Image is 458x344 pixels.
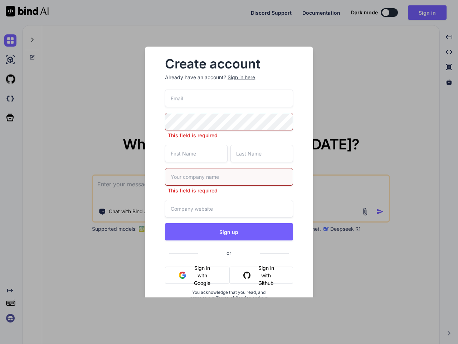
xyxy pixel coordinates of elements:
input: First Name [165,145,228,162]
img: github [243,272,250,279]
img: google [179,272,186,279]
span: or [198,244,260,262]
p: This field is required [165,187,293,194]
input: Company website [165,200,293,218]
button: Sign in with Google [165,267,229,284]
div: Sign in here [228,74,255,81]
button: Sign up [165,223,293,240]
input: Your company name [165,168,293,186]
div: You acknowledge that you read, and agree to our and our [186,290,272,324]
input: Email [165,90,293,107]
a: Terms of Service [216,295,252,301]
input: Last Name [230,145,293,162]
p: Already have an account? [165,74,293,81]
button: Sign in with Github [229,267,293,284]
h2: Create account [165,58,293,70]
p: This field is required [165,132,293,139]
